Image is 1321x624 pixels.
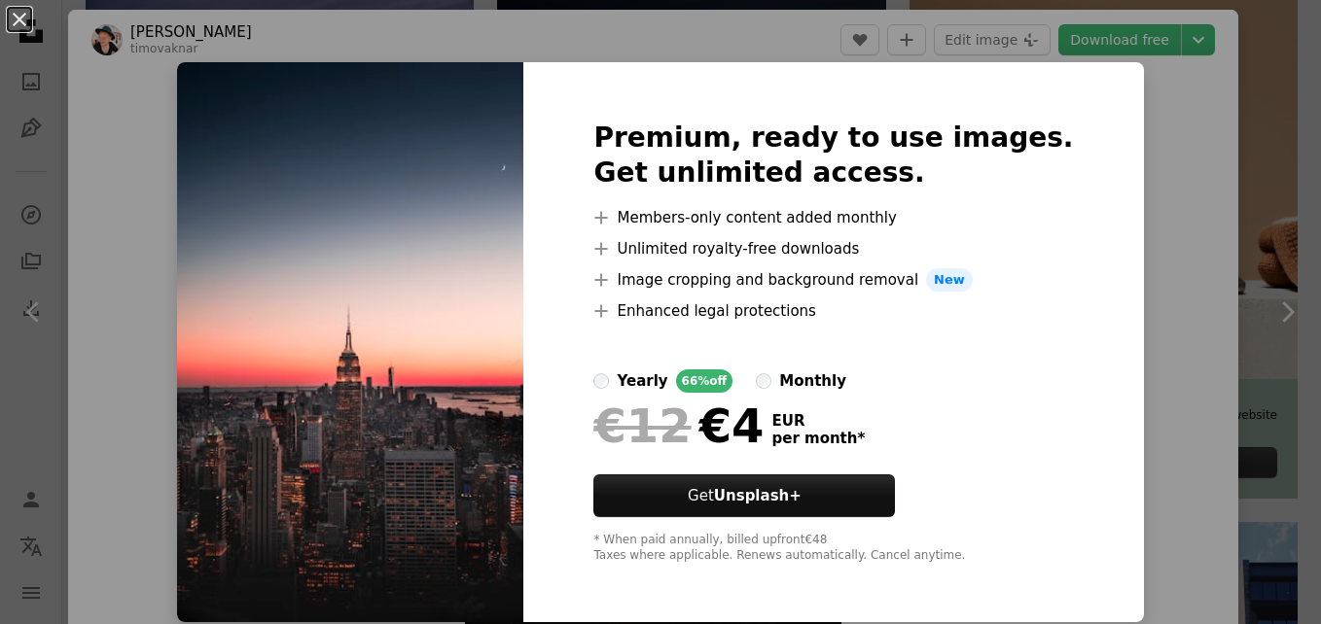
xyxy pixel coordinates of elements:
button: GetUnsplash+ [593,474,895,517]
span: per month * [771,430,865,447]
li: Enhanced legal protections [593,299,1073,323]
div: * When paid annually, billed upfront €48 Taxes where applicable. Renews automatically. Cancel any... [593,533,1073,564]
div: €4 [593,400,764,451]
span: EUR [771,412,865,430]
li: Members-only content added monthly [593,206,1073,229]
span: New [926,268,973,292]
div: monthly [779,369,846,393]
li: Unlimited royalty-free downloads [593,237,1073,260]
div: yearly [617,369,667,393]
h2: Premium, ready to use images. Get unlimited access. [593,121,1073,191]
img: photo-1541336032412-2048a678540d [177,62,523,622]
li: Image cropping and background removal [593,268,1073,292]
div: 66% off [676,369,733,393]
input: yearly66%off [593,373,609,389]
strong: Unsplash+ [714,487,802,504]
span: €12 [593,400,691,451]
input: monthly [756,373,771,389]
